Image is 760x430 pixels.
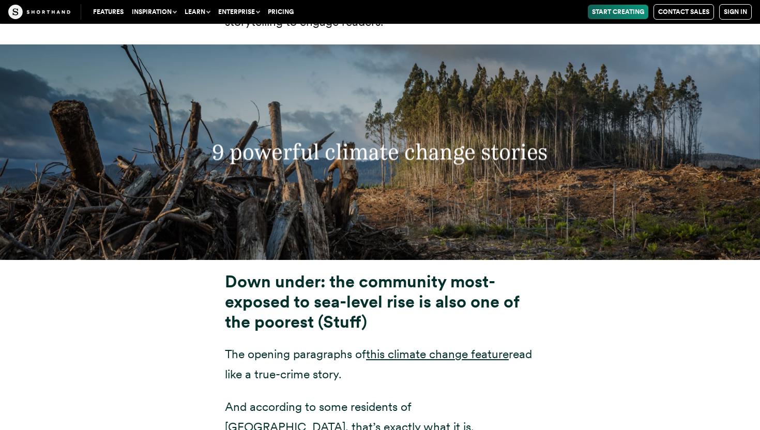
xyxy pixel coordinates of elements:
button: Enterprise [214,5,264,19]
img: The Craft [8,5,70,19]
a: Pricing [264,5,298,19]
a: Features [89,5,128,19]
p: The opening paragraphs of read like a true-crime story. [225,344,535,385]
a: Start Creating [588,5,648,19]
strong: Down under: the community most-exposed to sea-level rise is also one of the poorest (Stuff) [225,271,519,331]
a: Sign in [719,4,752,20]
button: Inspiration [128,5,180,19]
button: Learn [180,5,214,19]
h3: 9 powerful climate change stories [147,139,613,165]
a: this climate change feature [366,347,509,361]
a: Contact Sales [653,4,714,20]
